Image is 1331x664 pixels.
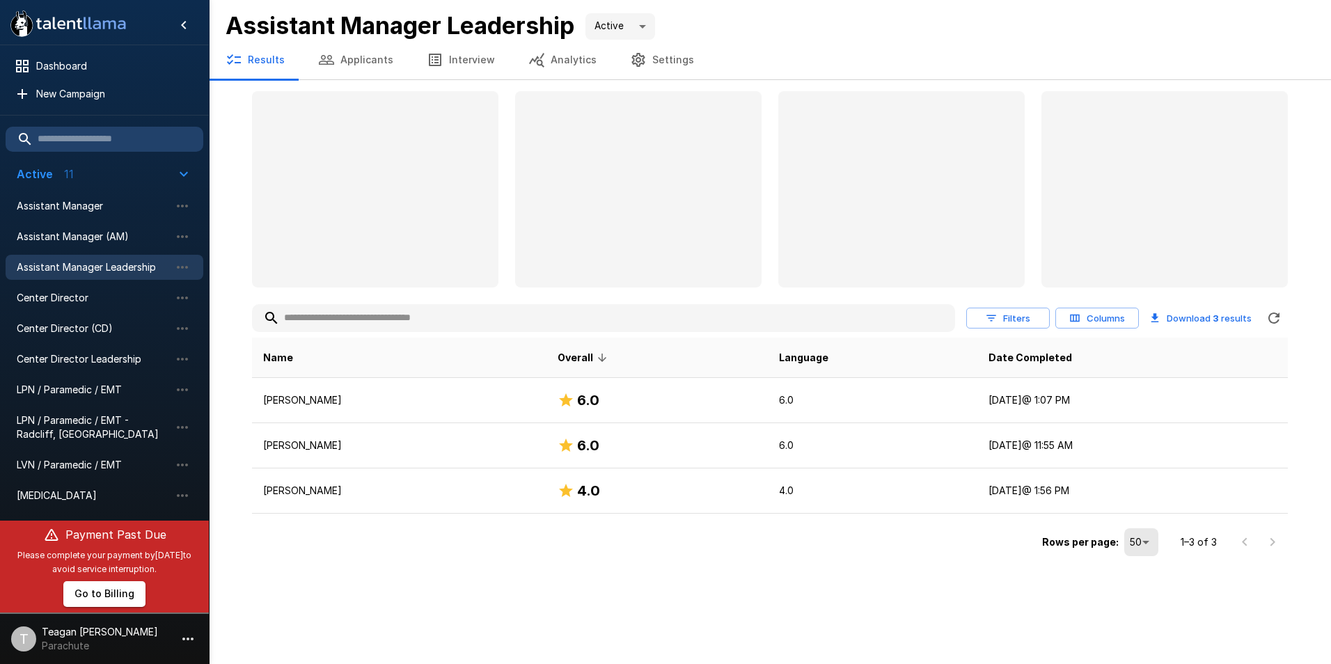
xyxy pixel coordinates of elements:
span: Date Completed [989,349,1072,366]
p: 1–3 of 3 [1181,535,1217,549]
td: [DATE] @ 11:55 AM [977,423,1288,468]
span: Overall [558,349,611,366]
button: Filters [966,308,1050,329]
div: Active [585,13,655,40]
p: [PERSON_NAME] [263,438,535,452]
button: Settings [613,40,711,79]
td: [DATE] @ 1:07 PM [977,378,1288,423]
button: Analytics [512,40,613,79]
span: Language [779,349,828,366]
b: 3 [1213,313,1219,324]
button: Columns [1055,308,1139,329]
button: Results [209,40,301,79]
button: Interview [410,40,512,79]
h6: 6.0 [577,434,599,457]
p: 4.0 [779,484,966,498]
h6: 4.0 [577,480,600,502]
p: [PERSON_NAME] [263,393,535,407]
button: Refreshing... [1260,304,1288,332]
button: Download 3 results [1144,304,1257,332]
button: Applicants [301,40,410,79]
div: 50 [1124,528,1158,556]
b: Assistant Manager Leadership [226,11,574,40]
td: [DATE] @ 1:56 PM [977,468,1288,514]
p: Rows per page: [1042,535,1119,549]
h6: 6.0 [577,389,599,411]
p: 6.0 [779,393,966,407]
p: [PERSON_NAME] [263,484,535,498]
p: 6.0 [779,438,966,452]
span: Name [263,349,293,366]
